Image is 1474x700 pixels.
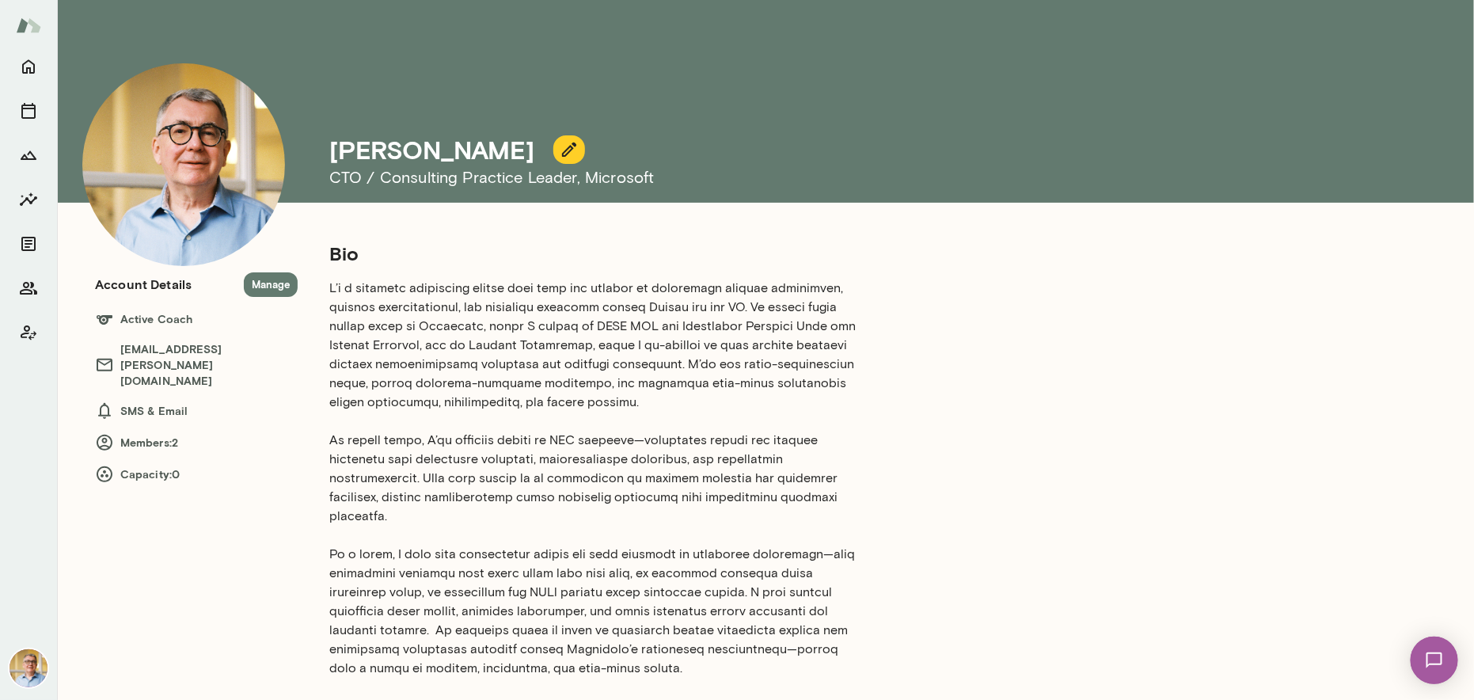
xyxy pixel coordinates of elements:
h4: [PERSON_NAME] [329,135,534,165]
img: Scott Bowie [82,63,285,266]
h6: Capacity: 0 [95,465,298,484]
img: Scott Bowie [9,649,47,687]
button: Client app [13,317,44,348]
button: Home [13,51,44,82]
button: Growth Plan [13,139,44,171]
button: Insights [13,184,44,215]
h6: [EMAIL_ADDRESS][PERSON_NAME][DOMAIN_NAME] [95,341,298,389]
button: Sessions [13,95,44,127]
img: Mento [16,10,41,40]
button: Members [13,272,44,304]
button: Documents [13,228,44,260]
h6: CTO / Consulting Practice Leader , Microsoft [329,165,1279,190]
h6: SMS & Email [95,401,298,420]
h6: Account Details [95,275,192,294]
h5: Bio [329,241,861,266]
h6: Members: 2 [95,433,298,452]
h6: Active Coach [95,310,298,329]
button: Manage [244,272,298,297]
